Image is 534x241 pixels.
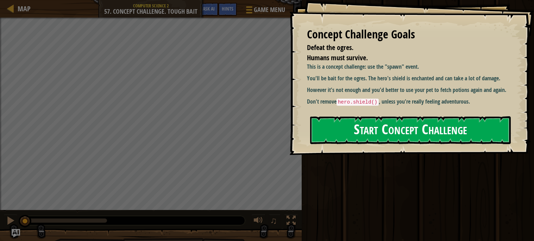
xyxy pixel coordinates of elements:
[254,5,285,14] span: Game Menu
[307,43,353,52] span: Defeat the ogres.
[307,74,509,82] p: You'll be bait for the ogres. The hero's shield is enchanted and can take a lot of damage.
[298,43,508,53] li: Defeat the ogres.
[203,5,215,12] span: Ask AI
[307,86,509,94] p: However it's not enough and you'd better to use your pet to fetch potions again and again.
[269,214,281,229] button: ♫
[298,53,508,63] li: Humans must survive.
[310,116,511,144] button: Start Concept Challenge
[12,229,20,237] button: Ask AI
[14,4,31,13] a: Map
[199,3,218,16] button: Ask AI
[251,214,265,229] button: Adjust volume
[307,53,368,62] span: Humans must survive.
[222,5,233,12] span: Hints
[18,4,31,13] span: Map
[240,3,289,19] button: Game Menu
[337,99,379,106] code: hero.shield()
[307,98,509,106] p: Don't remove , unless you're really feeling adventurous.
[307,26,509,43] div: Concept Challenge Goals
[284,214,298,229] button: Toggle fullscreen
[4,214,18,229] button: Ctrl + P: Pause
[270,215,277,226] span: ♫
[307,63,509,71] p: This is a concept challenge: use the "spawn" event.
